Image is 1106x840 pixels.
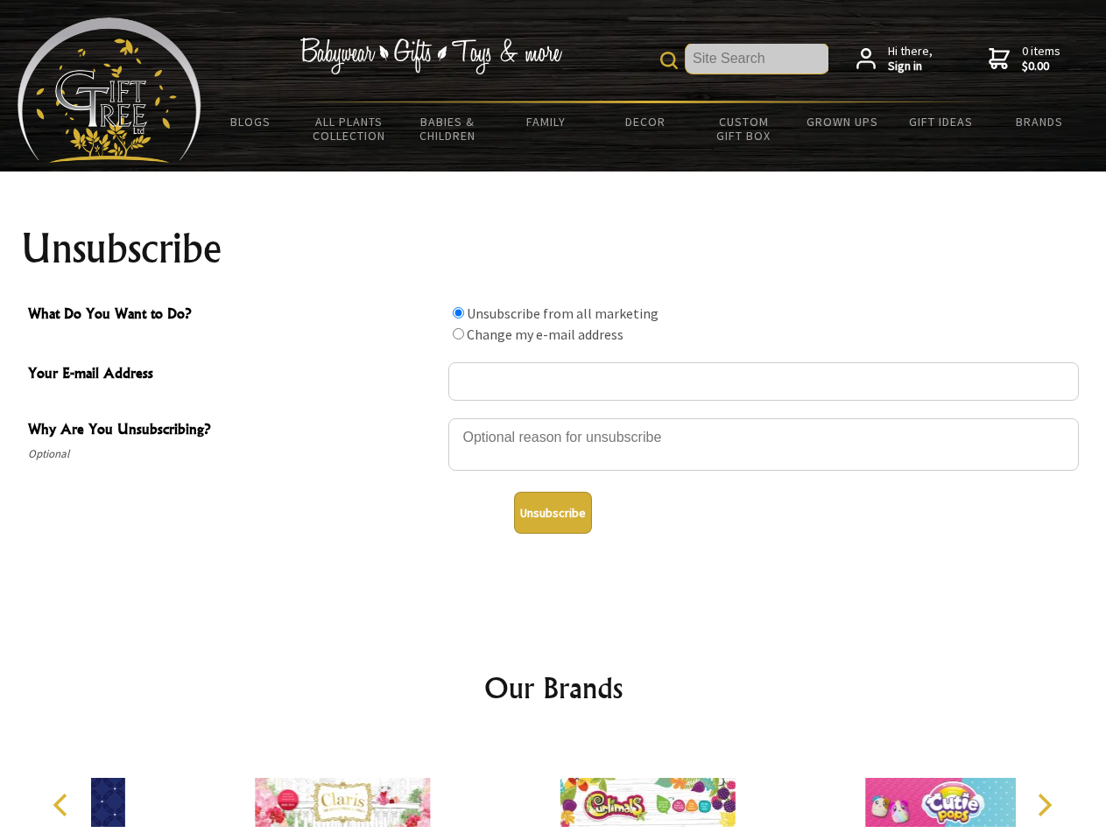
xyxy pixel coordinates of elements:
button: Previous [44,786,82,824]
img: Babyware - Gifts - Toys and more... [18,17,201,163]
span: Why Are You Unsubscribing? [28,418,440,444]
input: Your E-mail Address [448,362,1079,401]
img: product search [660,52,678,69]
span: What Do You Want to Do? [28,303,440,328]
a: All Plants Collection [300,103,399,154]
a: Hi there,Sign in [856,44,933,74]
a: Brands [990,103,1089,140]
img: Babywear - Gifts - Toys & more [299,38,562,74]
a: Gift Ideas [891,103,990,140]
input: Site Search [686,44,828,73]
label: Change my e-mail address [467,325,623,343]
a: Custom Gift Box [694,103,793,154]
a: Decor [595,103,694,140]
span: 0 items [1022,43,1060,74]
input: What Do You Want to Do? [453,307,464,318]
h1: Unsubscribe [21,227,1086,269]
a: Grown Ups [793,103,891,140]
a: BLOGS [201,103,300,140]
a: Babies & Children [398,103,497,154]
h2: Our Brands [35,667,1072,709]
textarea: Why Are You Unsubscribing? [448,418,1079,471]
span: Optional [28,444,440,465]
a: 0 items$0.00 [989,44,1060,74]
button: Unsubscribe [514,492,592,534]
span: Hi there, [888,44,933,74]
a: Family [497,103,596,140]
label: Unsubscribe from all marketing [467,304,659,322]
input: What Do You Want to Do? [453,328,464,339]
strong: Sign in [888,59,933,74]
span: Your E-mail Address [28,362,440,388]
strong: $0.00 [1022,59,1060,74]
button: Next [1025,786,1063,824]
